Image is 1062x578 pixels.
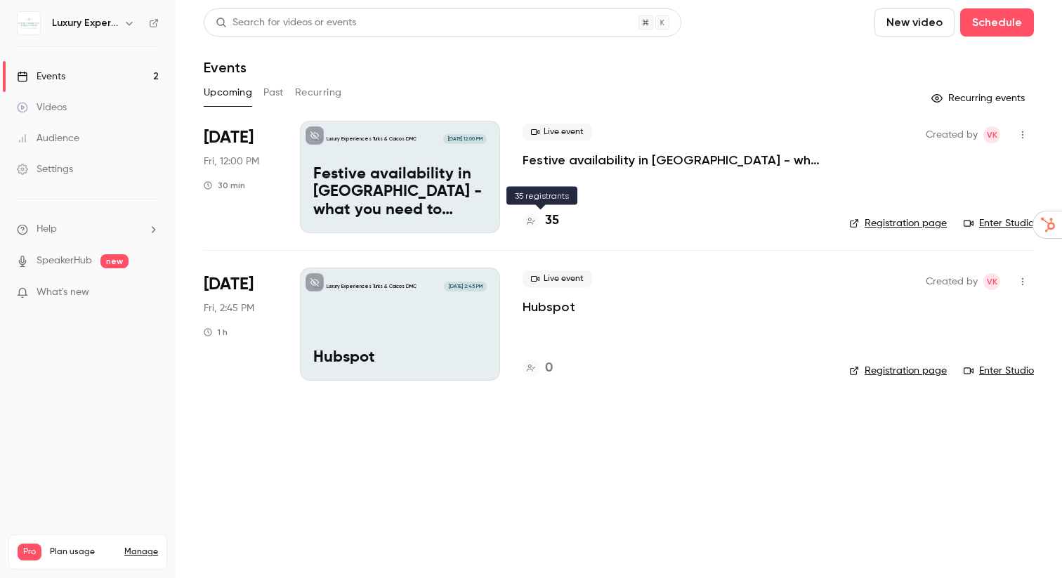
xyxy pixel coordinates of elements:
a: Enter Studio [964,364,1034,378]
a: Hubspot Luxury Experiences Turks & Caicos DMC[DATE] 2:45 PMHubspot [300,268,500,380]
span: Fri, 2:45 PM [204,301,254,315]
iframe: Noticeable Trigger [142,287,159,299]
div: Videos [17,100,67,114]
button: Recurring events [925,87,1034,110]
h4: 35 [545,211,559,230]
span: Live event [523,124,592,140]
a: Manage [124,546,158,558]
h4: 0 [545,359,553,378]
a: Festive availability in Turks & Caicos - what you need to know!Luxury Experiences Turks & Caicos ... [300,121,500,233]
div: Sep 19 Fri, 12:00 PM (America/Grand Turk) [204,121,277,233]
span: Val Kalliecharan [983,273,1000,290]
button: New video [874,8,955,37]
div: Sep 19 Fri, 2:45 PM (America/Toronto) [204,268,277,380]
div: 30 min [204,180,245,191]
button: Schedule [960,8,1034,37]
span: Plan usage [50,546,116,558]
span: Fri, 12:00 PM [204,155,259,169]
p: Festive availability in [GEOGRAPHIC_DATA] - what you need to know! [313,166,487,220]
span: [DATE] [204,273,254,296]
span: Created by [926,126,978,143]
a: Registration page [849,216,947,230]
span: [DATE] 12:00 PM [443,134,486,144]
span: VK [987,273,997,290]
a: Festive availability in [GEOGRAPHIC_DATA] - what you need to know! [523,152,827,169]
a: 0 [523,359,553,378]
p: Hubspot [313,349,487,367]
span: [DATE] [204,126,254,149]
span: VK [987,126,997,143]
div: Settings [17,162,73,176]
span: new [100,254,129,268]
h6: Luxury Experiences Turks & Caicos DMC [52,16,118,30]
h1: Events [204,59,247,76]
span: Created by [926,273,978,290]
p: Luxury Experiences Turks & Caicos DMC [327,283,417,290]
div: 1 h [204,327,228,338]
div: Search for videos or events [216,15,356,30]
li: help-dropdown-opener [17,222,159,237]
span: Pro [18,544,41,560]
div: Events [17,70,65,84]
button: Past [263,81,284,104]
a: Registration page [849,364,947,378]
span: [DATE] 2:45 PM [444,282,486,291]
img: Luxury Experiences Turks & Caicos DMC [18,12,40,34]
p: Luxury Experiences Turks & Caicos DMC [327,136,417,143]
button: Recurring [295,81,342,104]
a: Enter Studio [964,216,1034,230]
span: Val Kalliecharan [983,126,1000,143]
div: Audience [17,131,79,145]
button: Upcoming [204,81,252,104]
a: SpeakerHub [37,254,92,268]
a: 35 [523,211,559,230]
span: Help [37,222,57,237]
a: Hubspot [523,298,575,315]
span: Live event [523,270,592,287]
span: What's new [37,285,89,300]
